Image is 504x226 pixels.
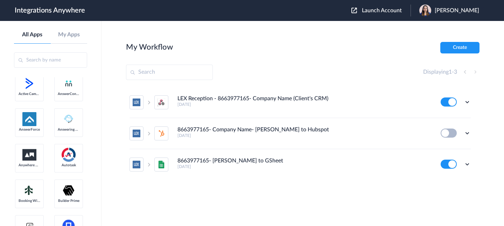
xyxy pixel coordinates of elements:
[177,126,329,133] h4: 8663977165- Company Name- [PERSON_NAME] to Hubspot
[14,52,87,68] input: Search by name
[449,69,452,75] span: 1
[423,69,457,75] h4: Displaying -
[14,31,51,38] a: All Apps
[177,158,283,164] h4: 8663977165- [PERSON_NAME] to GSheet
[126,43,173,52] h2: My Workflow
[19,199,40,203] span: Booking Widget
[435,7,479,14] span: [PERSON_NAME]
[15,6,85,15] h1: Integrations Anywhere
[22,112,36,126] img: af-app-logo.svg
[22,149,36,161] img: aww.png
[419,5,431,16] img: 2af217df-18b2-4e4c-9b32-498ee3b53f90.jpeg
[62,183,76,197] img: builder-prime-logo.svg
[19,127,40,132] span: AnswerForce
[64,79,73,88] img: answerconnect-logo.svg
[51,31,87,38] a: My Apps
[58,199,79,203] span: Builder Prime
[22,76,36,90] img: active-campaign-logo.svg
[19,92,40,96] span: Active Campaign
[177,102,431,107] h5: [DATE]
[62,148,76,162] img: autotask.png
[177,95,328,102] h4: LEX Reception - 8663977165- Company Name (Client's CRM)
[58,92,79,96] span: AnswerConnect
[177,133,431,138] h5: [DATE]
[454,69,457,75] span: 3
[362,8,402,13] span: Launch Account
[351,8,357,13] img: launch-acct-icon.svg
[126,65,213,80] input: Search
[62,112,76,126] img: Answering_service.png
[440,42,479,53] button: Create
[58,163,79,167] span: Autotask
[22,184,36,197] img: Setmore_Logo.svg
[58,127,79,132] span: Answering Service
[177,164,431,169] h5: [DATE]
[351,7,411,14] button: Launch Account
[19,163,40,167] span: Anywhere Works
